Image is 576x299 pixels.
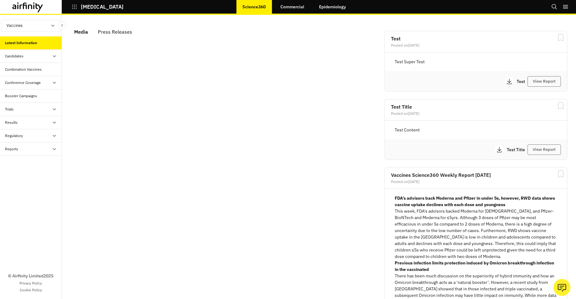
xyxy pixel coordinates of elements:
[395,208,557,260] p: This week, FDA’s advisors backed Moderna for [DEMOGRAPHIC_DATA], and Pfizer-BioNTech and Moderna ...
[20,287,42,293] a: Cookie Policy
[395,127,557,133] p: Test Content
[5,93,37,99] div: Booster Campaigns
[5,133,23,139] div: Regulatory
[553,279,570,296] button: Ask our analysts
[391,36,561,41] h2: Test
[72,2,124,12] button: [MEDICAL_DATA]
[5,120,18,125] div: Results
[242,4,266,9] p: Science360
[5,53,23,59] div: Candidates
[528,144,561,155] button: View Report
[58,21,66,29] button: Close Sidebar
[98,27,132,36] div: Press Releases
[551,2,557,12] button: Search
[391,180,561,184] div: Posted on [DATE]
[395,59,557,65] p: Test Super Test
[528,76,561,87] button: View Report
[5,40,37,46] div: Latest Information
[5,106,14,112] div: Trials
[391,44,561,47] div: Posted on [DATE]
[391,172,561,177] h2: Vaccines Science360 Weekly Report [DATE]
[391,112,561,115] div: Posted on [DATE]
[395,260,554,272] b: Previous infection limits protection induced by Omicron breakthrough infection in the vaccinated
[5,80,41,85] div: Conference Coverage
[74,27,88,36] div: Media
[5,67,42,72] div: Combination Vaccines
[1,20,61,31] button: Vaccines
[81,4,124,10] p: [MEDICAL_DATA]
[19,280,42,286] a: Privacy Policy
[5,146,18,152] div: Reports
[391,104,561,109] h2: Test Title
[517,79,528,84] p: Test
[557,170,565,178] svg: Bookmark Report
[557,102,565,110] svg: Bookmark Report
[8,273,53,279] p: © Airfinity Limited 2025
[395,195,555,207] b: FDA’s advisors back Moderna and Pfizer in under 5s, however, RWD data shows vaccine uptake declin...
[557,34,565,41] svg: Bookmark Report
[507,147,528,152] p: Test Title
